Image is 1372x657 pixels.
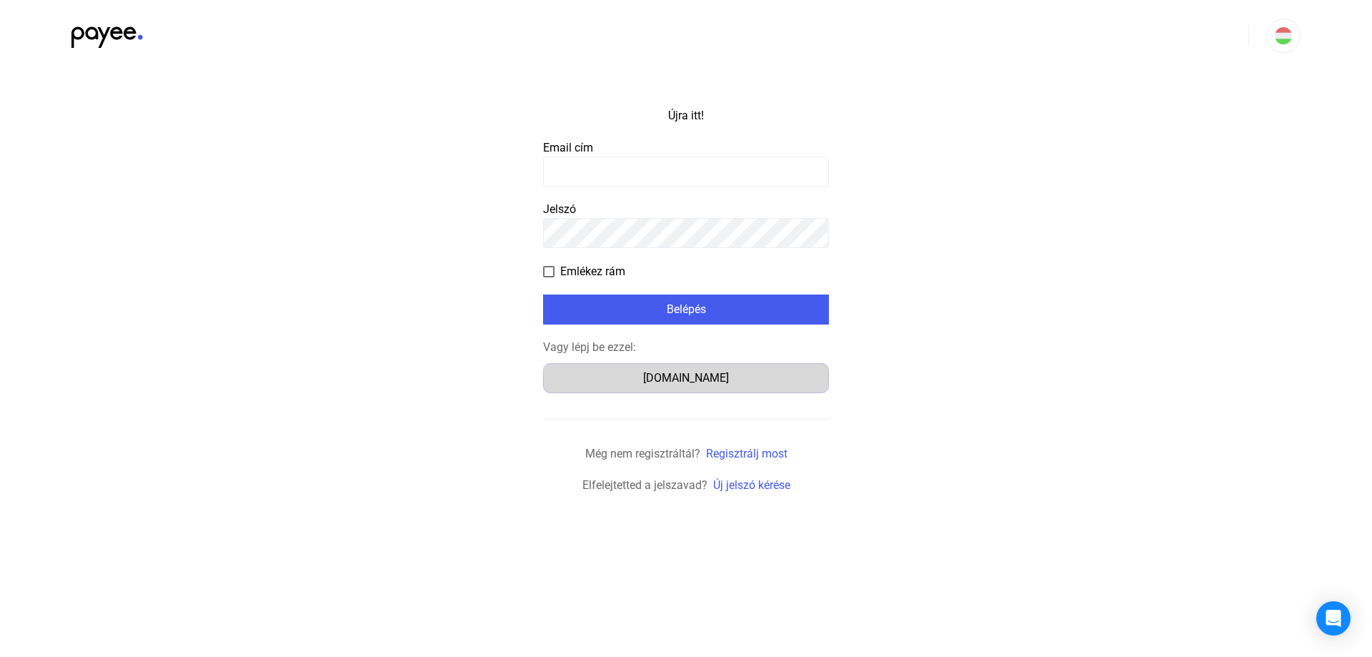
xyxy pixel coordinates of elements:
font: Jelszó [543,202,576,216]
img: black-payee-blue-dot.svg [71,19,143,48]
a: [DOMAIN_NAME] [543,371,829,385]
font: [DOMAIN_NAME] [643,371,729,385]
font: Belépés [667,302,706,316]
img: HU [1275,27,1292,44]
font: Vagy lépj be ezzel: [543,340,636,354]
a: Regisztrálj most [706,447,787,460]
button: HU [1266,19,1301,53]
div: Open Intercom Messenger [1316,601,1351,636]
button: Belépés [543,295,829,325]
font: Email cím [543,141,593,154]
font: Elfelejtetted a jelszavad? [582,478,707,492]
font: Még nem regisztráltál? [585,447,700,460]
font: Újra itt! [668,109,704,122]
a: Új jelszó kérése [713,478,790,492]
button: [DOMAIN_NAME] [543,363,829,393]
font: Emlékez rám [560,265,625,278]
